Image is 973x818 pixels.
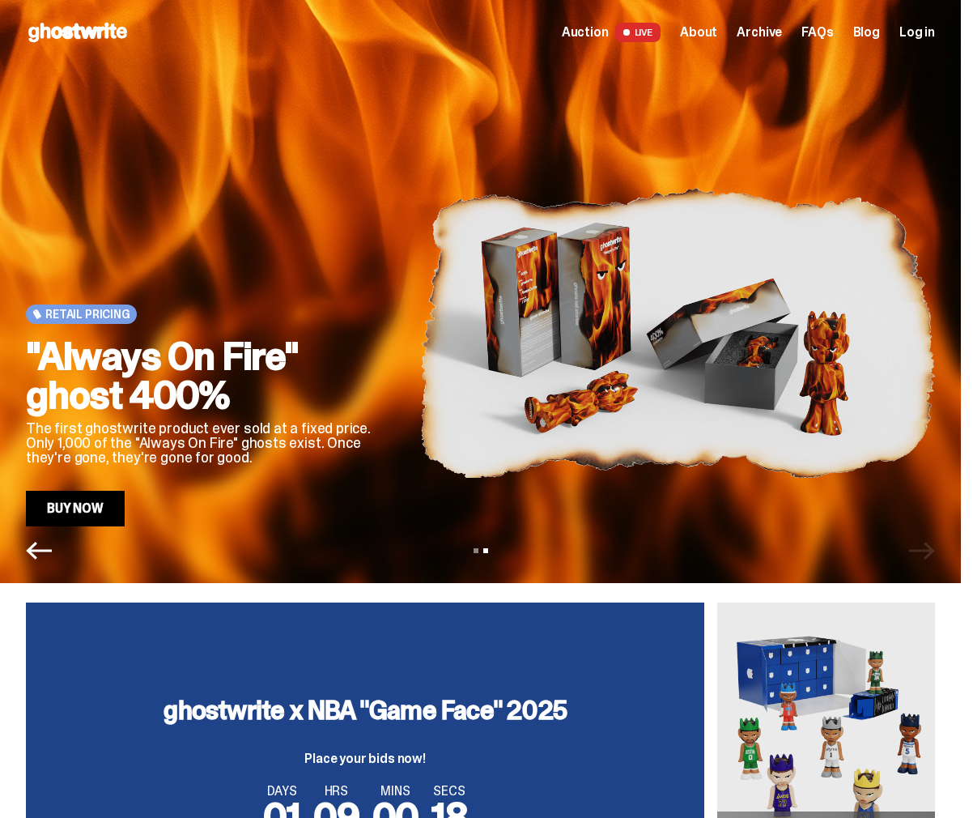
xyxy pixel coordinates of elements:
[420,140,935,526] img: "Always On Fire" ghost 400%
[431,785,467,798] span: SECS
[26,421,394,465] p: The first ghostwrite product ever sold at a fixed price. Only 1,000 of the "Always On Fire" ghost...
[899,26,935,39] a: Log in
[26,491,125,526] a: Buy Now
[45,308,130,321] span: Retail Pricing
[164,697,567,723] h3: ghostwrite x NBA "Game Face" 2025
[562,26,609,39] span: Auction
[26,538,52,564] button: Previous
[737,26,782,39] a: Archive
[474,548,478,553] button: View slide 1
[372,785,419,798] span: MINS
[26,337,394,415] h2: "Always On Fire" ghost 400%
[263,785,300,798] span: DAYS
[801,26,833,39] a: FAQs
[853,26,880,39] a: Blog
[680,26,717,39] a: About
[164,752,567,765] p: Place your bids now!
[313,785,359,798] span: HRS
[562,23,661,42] a: Auction LIVE
[483,548,488,553] button: View slide 2
[615,23,661,42] span: LIVE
